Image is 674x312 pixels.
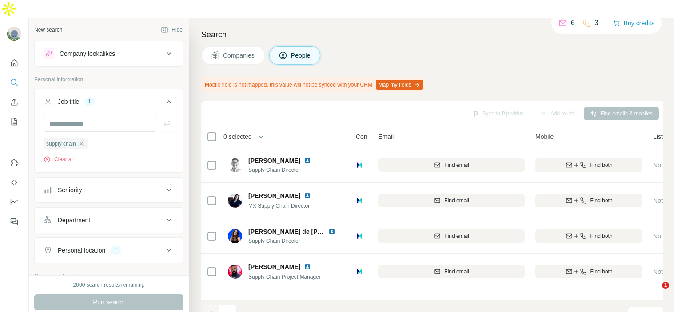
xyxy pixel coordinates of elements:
[571,18,575,28] p: 6
[7,174,21,190] button: Use Surfe API
[378,229,525,243] button: Find email
[653,132,666,141] span: Lists
[201,77,425,92] div: Mobile field is not mapped, this value will not be synced with your CRM
[304,157,311,164] img: LinkedIn logo
[248,262,300,271] span: [PERSON_NAME]
[644,282,665,303] iframe: Intercom live chat
[248,191,300,200] span: [PERSON_NAME]
[228,229,242,243] img: Avatar
[201,28,663,41] h4: Search
[223,51,255,60] span: Companies
[356,197,363,204] img: Logo of Mars
[111,246,121,254] div: 1
[535,265,642,278] button: Find both
[35,209,183,231] button: Department
[7,213,21,229] button: Feedback
[34,26,62,34] div: New search
[590,161,613,169] span: Find both
[444,161,469,169] span: Find email
[356,233,363,240] img: Logo of Mars
[248,237,346,245] span: Supply Chain Director
[248,299,300,306] span: [PERSON_NAME]
[223,132,252,141] span: 0 selected
[535,158,642,172] button: Find both
[356,162,363,169] img: Logo of Mars
[7,27,21,41] img: Avatar
[35,240,183,261] button: Personal location1
[590,268,613,276] span: Find both
[58,97,79,106] div: Job title
[378,158,525,172] button: Find email
[535,229,642,243] button: Find both
[35,179,183,201] button: Seniority
[662,282,669,289] span: 1
[535,132,554,141] span: Mobile
[328,228,335,235] img: LinkedIn logo
[7,94,21,110] button: Enrich CSV
[7,55,21,71] button: Quick start
[613,17,654,29] button: Buy credits
[7,155,21,171] button: Use Surfe on LinkedIn
[378,132,394,141] span: Email
[35,43,183,64] button: Company lookalikes
[34,75,183,83] p: Personal information
[535,194,642,207] button: Find both
[444,268,469,276] span: Find email
[60,49,115,58] div: Company lookalikes
[594,18,598,28] p: 3
[155,23,189,36] button: Hide
[248,203,310,209] span: MX Supply Chain Director
[44,155,74,163] button: Clear all
[248,228,363,235] span: [PERSON_NAME] de [PERSON_NAME]
[7,194,21,210] button: Dashboard
[356,132,383,141] span: Company
[73,281,145,289] div: 2000 search results remaining
[356,268,363,275] img: Logo of Mars
[46,140,76,148] span: supply chain
[444,197,469,205] span: Find email
[378,194,525,207] button: Find email
[228,265,242,279] img: Avatar
[304,263,311,270] img: LinkedIn logo
[58,216,90,225] div: Department
[84,98,95,106] div: 1
[58,246,105,255] div: Personal location
[378,265,525,278] button: Find email
[35,91,183,116] button: Job title1
[590,197,613,205] span: Find both
[376,80,423,90] button: Map my fields
[58,186,82,194] div: Seniority
[248,274,321,280] span: Supply Chain Project Manager
[304,192,311,199] img: LinkedIn logo
[590,232,613,240] span: Find both
[228,194,242,208] img: Avatar
[7,75,21,91] button: Search
[34,272,183,280] p: Company information
[291,51,311,60] span: People
[7,114,21,130] button: My lists
[248,156,300,165] span: [PERSON_NAME]
[444,232,469,240] span: Find email
[228,158,242,172] img: Avatar
[248,166,322,174] span: Supply Chain Director
[318,299,325,306] img: LinkedIn logo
